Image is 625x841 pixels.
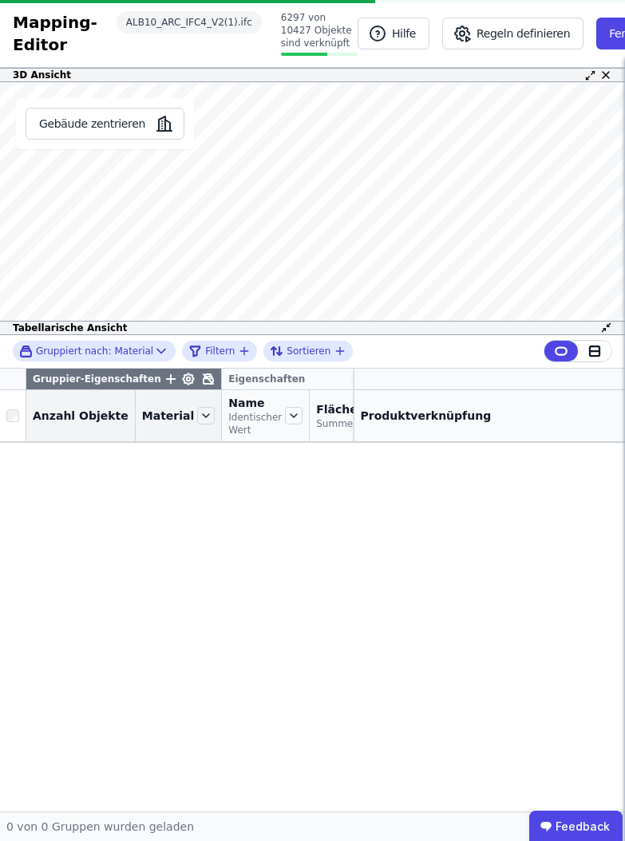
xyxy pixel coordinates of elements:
span: Gruppiert nach: [36,345,111,357]
span: Tabellarische Ansicht [13,322,127,334]
span: 3D Ansicht [13,69,71,81]
div: ALB10_ARC_IFC4_V2(1).ifc [117,11,262,34]
span: Identischer Wert [228,411,282,436]
button: filter_by [188,342,251,361]
button: Hilfe [358,18,429,49]
span: Fläche (m²) [316,401,388,417]
div: Material [19,345,153,358]
span: Eigenschaften [228,373,305,385]
div: Mapping-Editor [13,11,97,56]
span: Sortieren [287,345,330,357]
button: Sortieren [270,342,346,361]
span: Summe [316,417,388,430]
span: Material [142,408,195,424]
span: Name [228,395,282,411]
button: Regeln definieren [442,18,583,49]
span: Anzahl Objekte [33,408,129,424]
span: Gruppier-Eigenschaften [33,373,161,385]
span: Filtern [205,345,235,357]
div: Produktverknüpfung [361,408,619,424]
span: 6297 von 10427 Objekte sind verknüpft [281,12,352,49]
button: Gebäude zentrieren [26,108,184,140]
